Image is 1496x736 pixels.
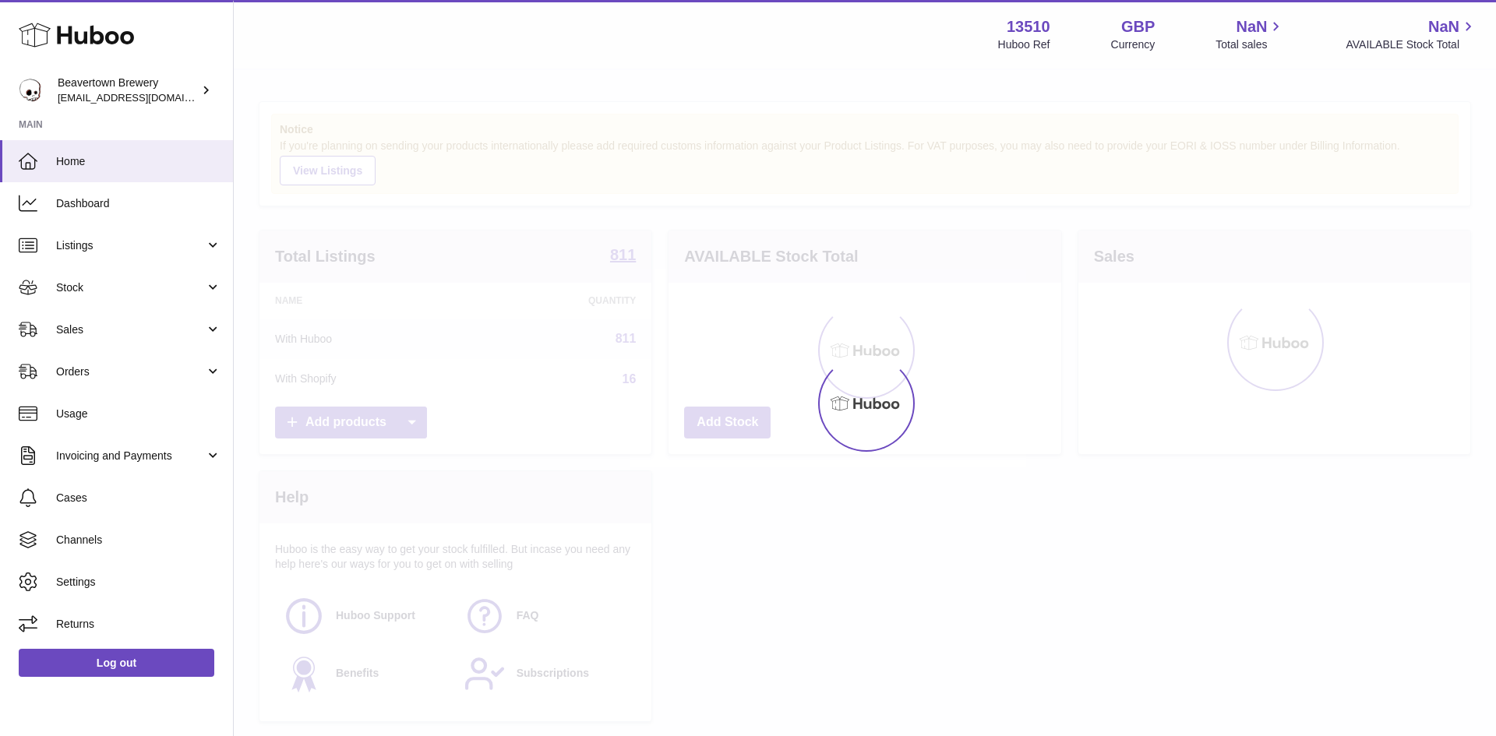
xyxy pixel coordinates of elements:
span: Total sales [1215,37,1285,52]
span: AVAILABLE Stock Total [1346,37,1477,52]
span: Channels [56,533,221,548]
span: Home [56,154,221,169]
span: Dashboard [56,196,221,211]
div: Currency [1111,37,1156,52]
span: Invoicing and Payments [56,449,205,463]
span: Returns [56,617,221,632]
div: Huboo Ref [998,37,1050,52]
strong: 13510 [1007,16,1050,37]
img: internalAdmin-13510@internal.huboo.com [19,79,42,102]
span: Settings [56,575,221,590]
a: NaN Total sales [1215,16,1285,52]
span: Usage [56,407,221,421]
a: NaN AVAILABLE Stock Total [1346,16,1477,52]
span: Listings [56,238,205,253]
a: Log out [19,649,214,677]
span: [EMAIL_ADDRESS][DOMAIN_NAME] [58,91,229,104]
span: Cases [56,491,221,505]
strong: GBP [1121,16,1155,37]
span: Stock [56,280,205,295]
span: NaN [1428,16,1459,37]
span: Orders [56,364,205,379]
span: NaN [1236,16,1267,37]
div: Beavertown Brewery [58,76,198,105]
span: Sales [56,322,205,337]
